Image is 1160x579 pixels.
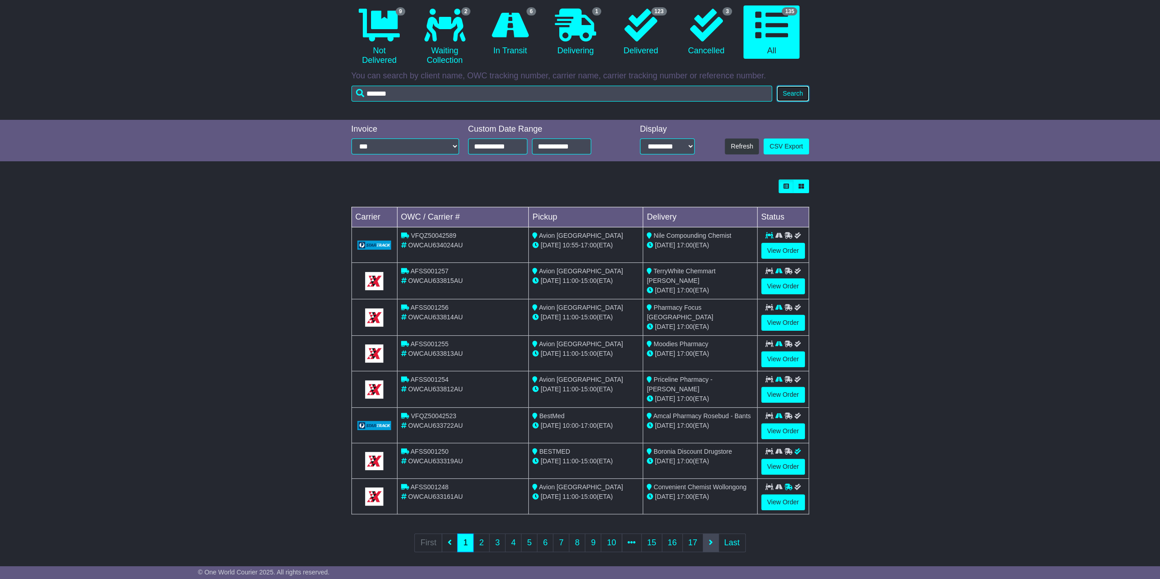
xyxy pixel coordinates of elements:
[539,340,623,348] span: Avion [GEOGRAPHIC_DATA]
[581,241,597,249] span: 17:00
[761,423,805,439] a: View Order
[365,452,383,470] img: GetCarrierServiceLogo
[761,494,805,510] a: View Order
[647,349,753,359] div: (ETA)
[677,323,693,330] span: 17:00
[411,412,456,420] span: VFQZ50042523
[647,456,753,466] div: (ETA)
[541,493,561,500] span: [DATE]
[647,421,753,430] div: (ETA)
[539,376,623,383] span: Avion [GEOGRAPHIC_DATA]
[541,422,561,429] span: [DATE]
[537,533,553,552] a: 6
[539,448,570,455] span: BESTMED
[613,5,669,59] a: 123 Delivered
[562,241,578,249] span: 10:55
[532,241,639,250] div: - (ETA)
[532,349,639,359] div: - (ETA)
[541,241,561,249] span: [DATE]
[397,207,529,227] td: OWC / Carrier #
[529,207,643,227] td: Pickup
[677,395,693,402] span: 17:00
[351,71,809,81] p: You can search by client name, OWC tracking number, carrier name, carrier tracking number or refe...
[592,7,602,15] span: 1
[743,5,799,59] a: 135 All
[581,350,597,357] span: 15:00
[677,457,693,465] span: 17:00
[408,422,463,429] span: OWCAU633722AU
[539,483,623,491] span: Avion [GEOGRAPHIC_DATA]
[365,487,383,506] img: GetCarrierServiceLogo
[562,385,578,393] span: 11:00
[411,483,449,491] span: AFSS001248
[677,422,693,429] span: 17:00
[562,313,578,321] span: 11:00
[581,313,597,321] span: 15:00
[677,493,693,500] span: 17:00
[718,533,746,552] a: Last
[655,422,675,429] span: [DATE]
[411,448,449,455] span: AFSS001250
[655,493,675,500] span: [DATE]
[757,207,809,227] td: Status
[539,412,564,420] span: BestMed
[662,533,683,552] a: 16
[411,232,456,239] span: VFQZ50042589
[539,304,623,311] span: Avion [GEOGRAPHIC_DATA]
[411,304,449,311] span: AFSS001256
[647,304,713,321] span: Pharmacy Focus [GEOGRAPHIC_DATA]
[526,7,536,15] span: 6
[678,5,734,59] a: 3 Cancelled
[581,493,597,500] span: 15:00
[357,421,392,430] img: GetCarrierServiceLogo
[640,124,695,134] div: Display
[541,457,561,465] span: [DATE]
[651,7,667,15] span: 123
[655,241,675,249] span: [DATE]
[408,385,463,393] span: OWCAU633812AU
[468,124,614,134] div: Custom Date Range
[541,385,561,393] span: [DATE]
[761,315,805,331] a: View Order
[655,323,675,330] span: [DATE]
[461,7,471,15] span: 2
[562,493,578,500] span: 11:00
[553,533,569,552] a: 7
[547,5,603,59] a: 1 Delivering
[641,533,662,552] a: 15
[408,457,463,465] span: OWCAU633319AU
[655,350,675,357] span: [DATE]
[365,272,383,290] img: GetCarrierServiceLogo
[541,277,561,284] span: [DATE]
[655,395,675,402] span: [DATE]
[647,286,753,295] div: (ETA)
[581,457,597,465] span: 15:00
[654,340,708,348] span: Moodies Pharmacy
[725,138,759,154] button: Refresh
[581,277,597,284] span: 15:00
[647,394,753,404] div: (ETA)
[763,138,809,154] a: CSV Export
[357,241,392,250] img: GetCarrierServiceLogo
[562,350,578,357] span: 11:00
[562,277,578,284] span: 11:00
[482,5,538,59] a: 6 In Transit
[532,456,639,466] div: - (ETA)
[647,241,753,250] div: (ETA)
[532,421,639,430] div: - (ETA)
[761,243,805,259] a: View Order
[417,5,473,69] a: 2 Waiting Collection
[351,5,407,69] a: 9 Not Delivered
[654,232,731,239] span: Nile Compounding Chemist
[505,533,521,552] a: 4
[654,448,732,455] span: Boronia Discount Drugstore
[777,86,809,102] button: Search
[408,493,463,500] span: OWCAU633161AU
[489,533,505,552] a: 3
[655,457,675,465] span: [DATE]
[351,207,397,227] td: Carrier
[532,276,639,286] div: - (ETA)
[198,569,330,576] span: © One World Courier 2025. All rights reserved.
[411,340,449,348] span: AFSS001255
[562,422,578,429] span: 10:00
